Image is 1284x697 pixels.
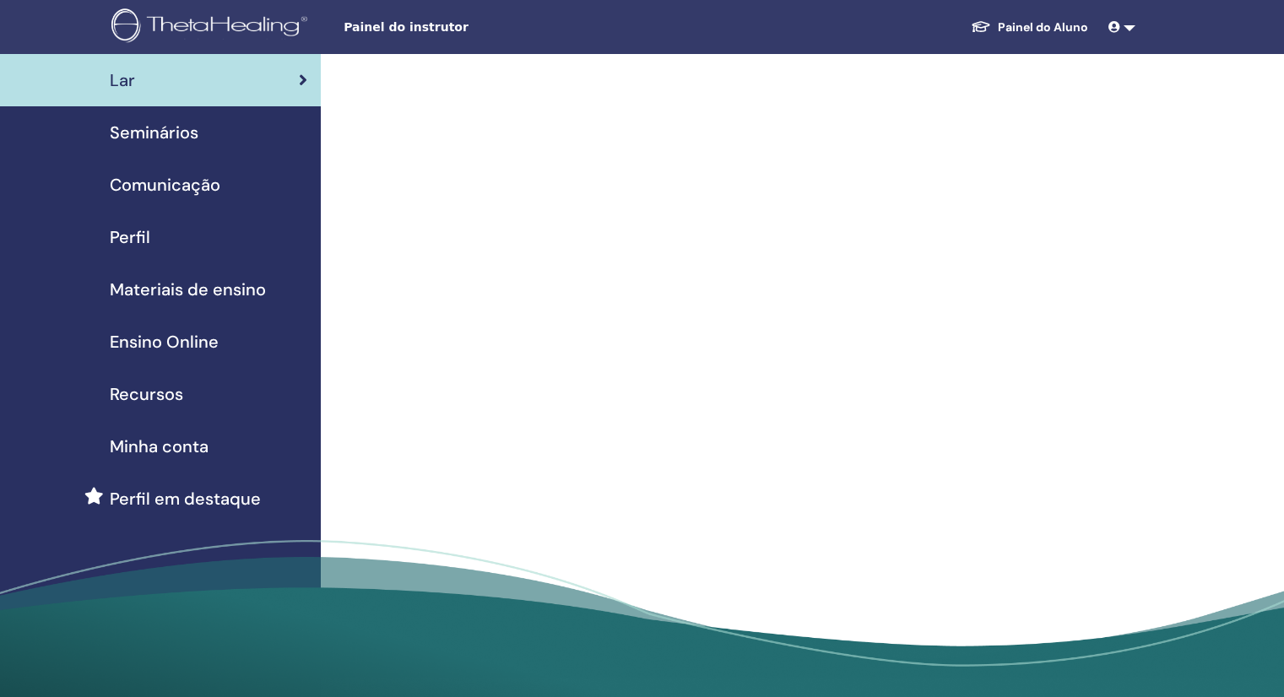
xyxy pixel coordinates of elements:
[111,8,313,46] img: logo.png
[110,486,261,511] span: Perfil em destaque
[971,19,991,34] img: graduation-cap-white.svg
[110,68,135,93] span: Lar
[957,12,1102,43] a: Painel do Aluno
[110,224,150,250] span: Perfil
[110,381,183,407] span: Recursos
[110,434,209,459] span: Minha conta
[110,329,219,354] span: Ensino Online
[110,120,198,145] span: Seminários
[344,19,597,36] span: Painel do instrutor
[110,277,266,302] span: Materiais de ensino
[110,172,220,197] span: Comunicação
